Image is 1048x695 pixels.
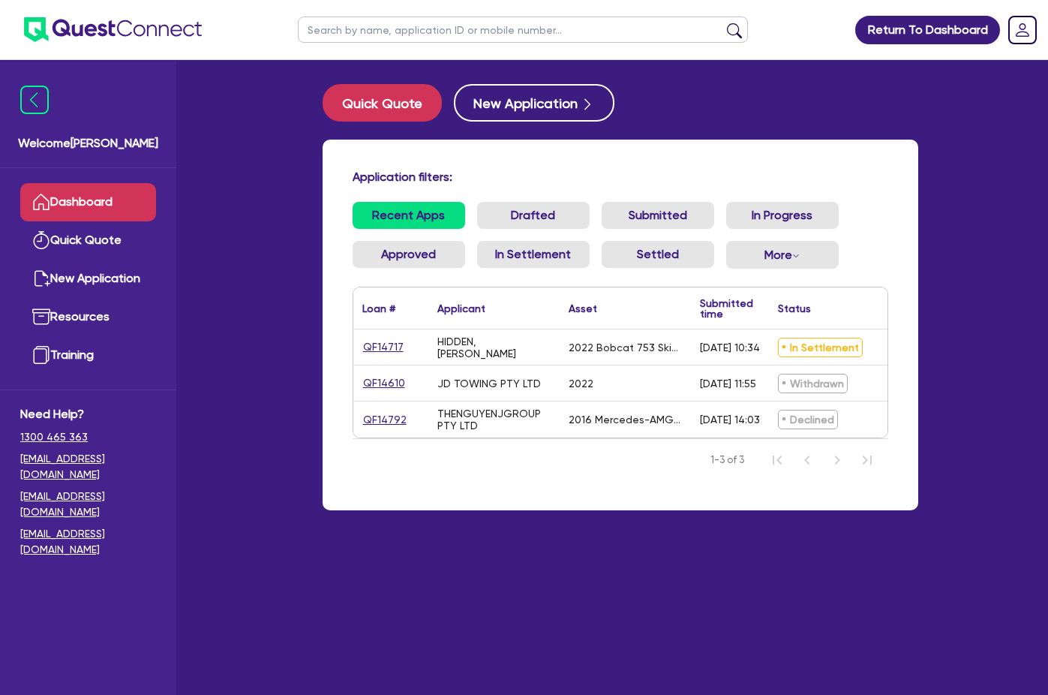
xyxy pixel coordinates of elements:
button: Quick Quote [323,84,442,122]
img: new-application [32,269,50,287]
a: [EMAIL_ADDRESS][DOMAIN_NAME] [20,451,156,483]
a: Recent Apps [353,202,465,229]
a: Return To Dashboard [855,16,1000,44]
div: Status [778,303,811,314]
a: QF14717 [362,338,404,356]
span: Need Help? [20,405,156,423]
a: Settled [602,241,714,268]
a: QF14792 [362,411,407,429]
a: Submitted [602,202,714,229]
img: quest-connect-logo-blue [24,17,202,42]
a: Training [20,336,156,375]
a: In Progress [726,202,839,229]
div: Applicant [437,303,485,314]
button: Previous Page [792,445,822,475]
a: [EMAIL_ADDRESS][DOMAIN_NAME] [20,526,156,558]
a: QF14610 [362,375,406,392]
a: Quick Quote [323,84,454,122]
span: Declined [778,410,838,429]
div: [DATE] 11:55 [700,378,756,390]
img: icon-menu-close [20,86,49,114]
a: Dashboard [20,183,156,221]
a: Approved [353,241,465,268]
input: Search by name, application ID or mobile number... [298,17,748,43]
div: 2022 Bobcat 753 Skid-Steer Loader [569,341,682,354]
span: Withdrawn [778,374,848,393]
div: [DATE] 10:34 [700,341,760,354]
a: Drafted [477,202,590,229]
div: JD TOWING PTY LTD [437,378,541,390]
img: training [32,346,50,364]
a: New Application [20,260,156,298]
div: Loan # [362,303,395,314]
h4: Application filters: [353,170,888,184]
img: resources [32,308,50,326]
span: Welcome [PERSON_NAME] [18,134,158,152]
div: Asset [569,303,597,314]
a: Quick Quote [20,221,156,260]
div: THENGUYENJGROUP PTY LTD [437,408,551,432]
div: [DATE] 14:03 [700,414,760,426]
button: Next Page [822,445,852,475]
div: HIDDEN, [PERSON_NAME] [437,335,551,360]
a: In Settlement [477,241,590,268]
div: 2022 [569,378,593,390]
div: Submitted time [700,298,753,319]
a: Resources [20,298,156,336]
button: New Application [454,84,614,122]
button: First Page [762,445,792,475]
a: [EMAIL_ADDRESS][DOMAIN_NAME] [20,489,156,520]
tcxspan: Call 1300 465 363 via 3CX [20,431,88,443]
span: In Settlement [778,338,863,357]
img: quick-quote [32,231,50,249]
div: 2016 Mercedes-AMG C63 or Audi RS3 Mercedes-AMG C63 or Audi RS3 [569,414,682,426]
button: Dropdown toggle [726,241,839,269]
span: 1-3 of 3 [710,453,744,468]
button: Last Page [852,445,882,475]
a: Dropdown toggle [1003,11,1042,50]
